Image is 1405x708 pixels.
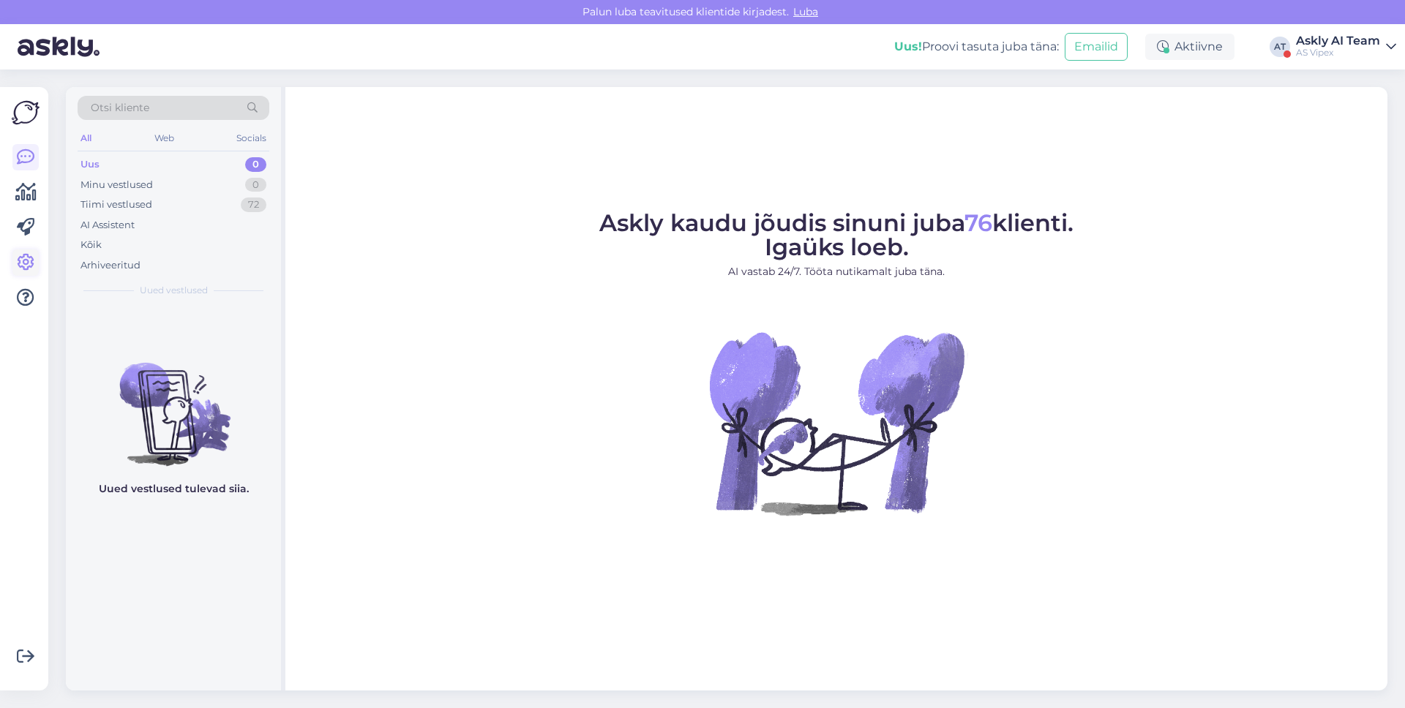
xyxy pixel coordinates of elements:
[233,129,269,148] div: Socials
[80,178,153,192] div: Minu vestlused
[894,38,1059,56] div: Proovi tasuta juba täna:
[140,284,208,297] span: Uued vestlused
[1270,37,1290,57] div: AT
[245,157,266,172] div: 0
[1296,35,1380,47] div: Askly AI Team
[1296,35,1396,59] a: Askly AI TeamAS Vipex
[964,208,992,237] span: 76
[599,208,1074,261] span: Askly kaudu jõudis sinuni juba klienti. Igaüks loeb.
[1296,47,1380,59] div: AS Vipex
[99,481,249,497] p: Uued vestlused tulevad siia.
[599,264,1074,279] p: AI vastab 24/7. Tööta nutikamalt juba täna.
[245,178,266,192] div: 0
[705,291,968,554] img: No Chat active
[789,5,823,18] span: Luba
[1065,33,1128,61] button: Emailid
[241,197,266,212] div: 72
[80,157,100,172] div: Uus
[894,39,922,53] b: Uus!
[80,218,135,233] div: AI Assistent
[1145,34,1234,60] div: Aktiivne
[66,336,281,468] img: No chats
[151,129,177,148] div: Web
[78,129,94,148] div: All
[12,99,40,127] img: Askly Logo
[80,197,152,212] div: Tiimi vestlused
[80,258,140,273] div: Arhiveeritud
[91,100,149,116] span: Otsi kliente
[80,238,102,252] div: Kõik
